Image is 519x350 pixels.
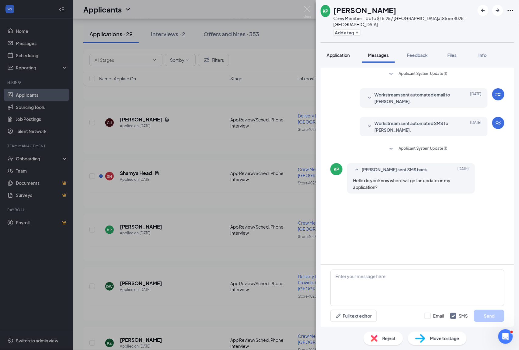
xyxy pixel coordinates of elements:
span: Workstream sent automated email to [PERSON_NAME]. [374,91,454,105]
span: Files [448,52,457,58]
button: ArrowLeftNew [478,5,489,16]
iframe: Intercom live chat [498,329,513,344]
span: Move to stage [430,335,459,342]
button: Send [474,310,504,322]
button: PlusAdd a tag [333,29,361,36]
span: Messages [368,52,389,58]
svg: ArrowLeftNew [479,7,487,14]
div: KP [323,8,328,14]
span: Info [479,52,487,58]
span: [PERSON_NAME] sent SMS back. [362,166,429,173]
svg: SmallChevronUp [353,166,361,173]
svg: WorkstreamLogo [495,91,502,98]
svg: SmallChevronDown [366,94,373,102]
svg: WorkstreamLogo [495,119,502,127]
button: Full text editorPen [330,310,377,322]
span: Feedback [407,52,428,58]
svg: Ellipses [507,7,514,14]
span: Workstream sent automated SMS to [PERSON_NAME]. [374,120,454,133]
span: Application [327,52,350,58]
span: Hello do you know when I will get an update on my application? [353,178,451,190]
div: Crew Member - Up to $15.25 / [GEOGRAPHIC_DATA] at Store 4028 - [GEOGRAPHIC_DATA] [333,15,475,27]
span: [DATE] [470,91,482,105]
span: Applicant System Update (1) [399,71,448,78]
svg: SmallChevronDown [388,71,395,78]
button: SmallChevronDownApplicant System Update (1) [388,71,448,78]
button: SmallChevronDownApplicant System Update (1) [388,145,448,153]
div: KP [334,166,339,172]
span: Applicant System Update (1) [399,145,448,153]
svg: SmallChevronDown [388,145,395,153]
span: [DATE] [470,120,482,133]
h1: [PERSON_NAME] [333,5,396,15]
svg: Pen [336,313,342,319]
svg: SmallChevronDown [366,123,373,130]
svg: Plus [355,31,359,34]
button: ArrowRight [492,5,503,16]
span: [DATE] [458,166,469,173]
span: Reject [382,335,396,342]
svg: ArrowRight [494,7,501,14]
